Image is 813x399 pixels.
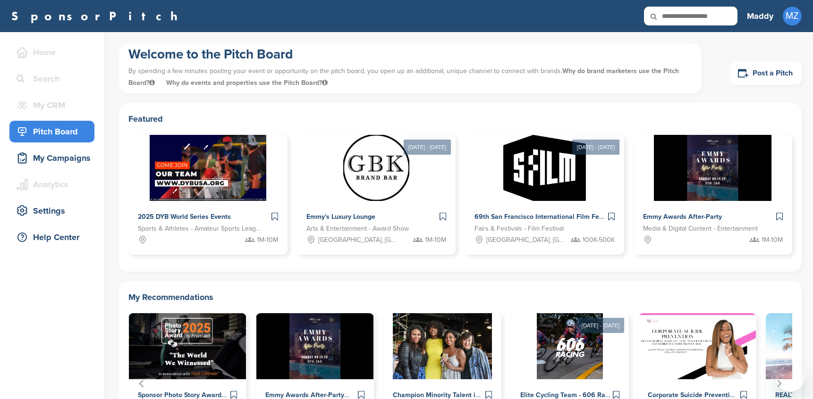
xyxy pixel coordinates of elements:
a: My Campaigns [9,147,94,169]
a: Settings [9,200,94,222]
a: My CRM [9,94,94,116]
h2: My Recommendations [128,291,792,304]
h2: Featured [128,112,792,125]
span: [GEOGRAPHIC_DATA], [GEOGRAPHIC_DATA] [486,235,566,245]
a: Pitch Board [9,121,94,142]
a: Sponsorpitch & 2025 DYB World Series Events Sports & Athletes - Amateur Sports Leagues 1M-10M [128,135,288,255]
span: MZ [783,7,802,25]
img: Sponsorpitch & [150,135,266,201]
div: Search [14,70,94,87]
a: Search [9,68,94,90]
span: [GEOGRAPHIC_DATA], [GEOGRAPHIC_DATA] [318,235,398,245]
a: Help Center [9,226,94,248]
img: Sponsorpitch & [256,313,374,379]
img: Sponsorpitch & [537,313,603,379]
iframe: Button to launch messaging window [775,361,805,391]
div: Analytics [14,176,94,193]
p: By spending a few minutes posting your event or opportunity on the pitch board, you open up an ad... [128,63,692,91]
a: [DATE] - [DATE] Sponsorpitch & Emmy's Luxury Lounge Arts & Entertainment - Award Show [GEOGRAPHIC... [297,120,456,255]
img: Sponsorpitch & [393,313,492,379]
span: Media & Digital Content - Entertainment [643,224,758,234]
a: Post a Pitch [730,62,802,85]
a: Home [9,42,94,63]
img: Sponsorpitch & [503,135,586,201]
span: 100K-500K [583,235,615,245]
img: Sponsorpitch & [129,313,246,379]
div: Pitch Board [14,123,94,140]
div: [DATE] - [DATE] [404,140,451,155]
span: 2025 DYB World Series Events [138,213,231,221]
span: Champion Minority Talent in Retail: [GEOGRAPHIC_DATA], [GEOGRAPHIC_DATA] & [GEOGRAPHIC_DATA] 2025 [393,391,735,399]
img: Sponsorpitch & [639,313,756,379]
span: Emmy's Luxury Lounge [306,213,375,221]
div: [DATE] - [DATE] [572,140,619,155]
span: 1M-10M [762,235,783,245]
span: 1M-10M [257,235,278,245]
a: Sponsorpitch & Emmy Awards After-Party Media & Digital Content - Entertainment 1M-10M [634,135,793,255]
div: [DATE] - [DATE] [577,318,624,333]
span: 69th San Francisco International Film Festival [474,213,616,221]
span: 1M-10M [425,235,446,245]
span: Fairs & Festivals - Film Festival [474,224,564,234]
div: Help Center [14,229,94,246]
span: Sponsor Photo Story Award 2025 - Empower the 6th Annual Global Storytelling Competition [138,391,419,399]
h1: Welcome to the Pitch Board [128,46,692,63]
a: Maddy [747,6,773,26]
div: My Campaigns [14,150,94,166]
img: Sponsorpitch & [654,135,771,201]
button: Go to last slide [135,377,148,390]
span: Emmy Awards After-Party [643,213,722,221]
div: Settings [14,202,94,219]
a: SponsorPitch [11,10,184,22]
span: Elite Cycling Team - 606 Racing [520,391,618,399]
div: Home [14,44,94,61]
span: Arts & Entertainment - Award Show [306,224,409,234]
span: Emmy Awards After-Party [265,391,344,399]
img: Sponsorpitch & [343,135,409,201]
div: My CRM [14,97,94,114]
button: Next slide [772,377,786,390]
h3: Maddy [747,9,773,23]
span: Why do events and properties use the Pitch Board? [166,79,328,87]
span: Sports & Athletes - Amateur Sports Leagues [138,224,264,234]
a: Analytics [9,174,94,195]
a: [DATE] - [DATE] Sponsorpitch & 69th San Francisco International Film Festival Fairs & Festivals -... [465,120,624,255]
